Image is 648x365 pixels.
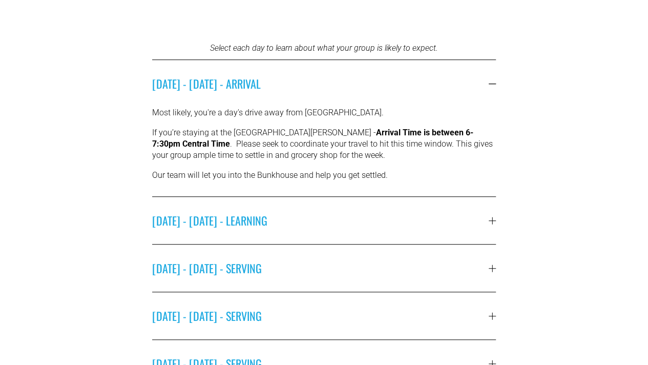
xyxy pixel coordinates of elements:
[152,75,489,92] span: [DATE] - [DATE] - ARRIVAL
[152,245,496,292] button: [DATE] - [DATE] - SERVING
[152,260,489,276] span: [DATE] - [DATE] - SERVING
[152,107,496,118] p: Most likely, you're a day's drive away from [GEOGRAPHIC_DATA].
[152,128,473,149] strong: Arrival Time is between 6-7:30pm Central Time
[152,170,496,181] p: Our team will let you into the Bunkhouse and help you get settled.
[152,107,496,196] div: [DATE] - [DATE] - ARRIVAL
[210,43,438,53] em: Select each day to learn about what your group is likely to expect.
[152,60,496,107] button: [DATE] - [DATE] - ARRIVAL
[152,197,496,244] button: [DATE] - [DATE] - LEARNING
[152,127,496,161] p: If you’re staying at the [GEOGRAPHIC_DATA][PERSON_NAME] - . Please seek to coordinate your travel...
[152,292,496,339] button: [DATE] - [DATE] - SERVING
[152,212,489,229] span: [DATE] - [DATE] - LEARNING
[152,308,489,324] span: [DATE] - [DATE] - SERVING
